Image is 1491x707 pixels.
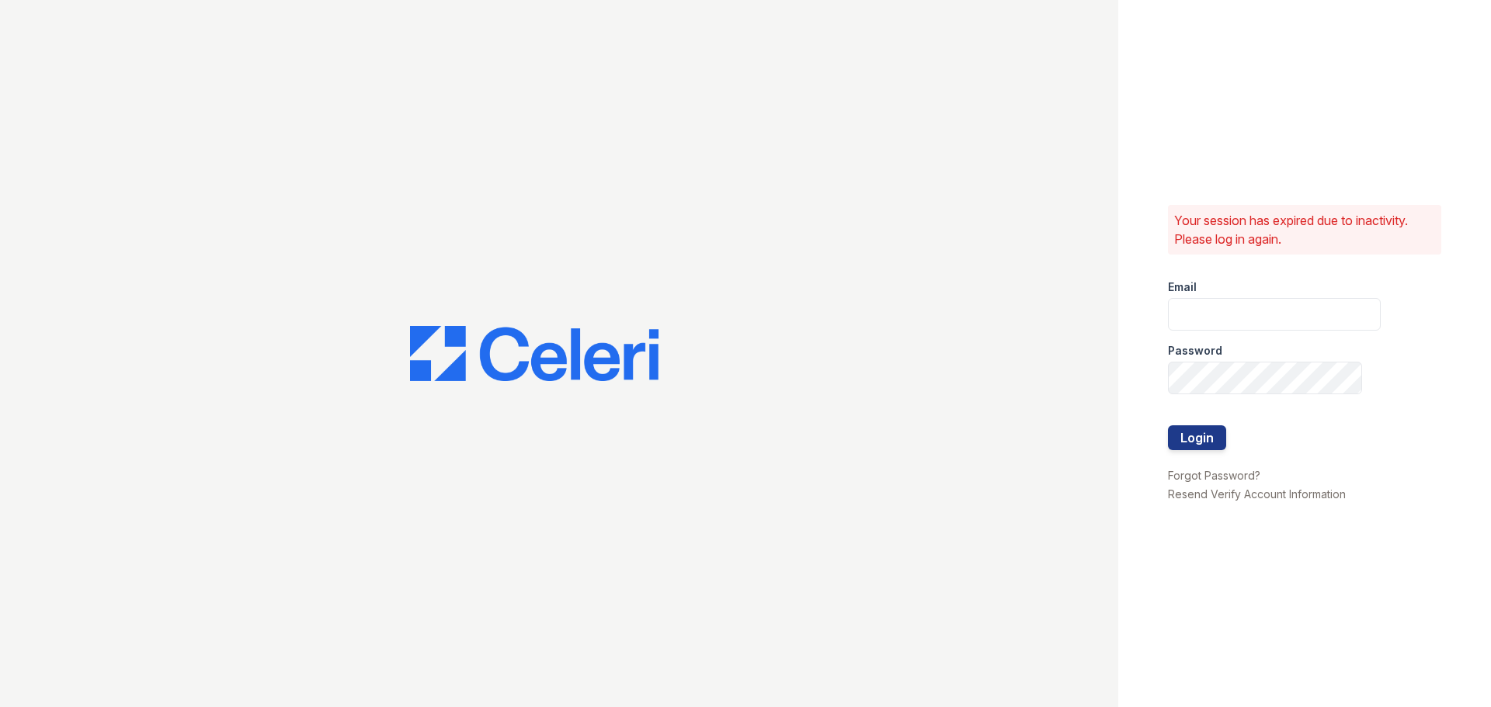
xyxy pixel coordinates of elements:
[1168,343,1222,359] label: Password
[1168,279,1197,295] label: Email
[1168,425,1226,450] button: Login
[1168,469,1260,482] a: Forgot Password?
[410,326,659,382] img: CE_Logo_Blue-a8612792a0a2168367f1c8372b55b34899dd931a85d93a1a3d3e32e68fde9ad4.png
[1174,211,1435,248] p: Your session has expired due to inactivity. Please log in again.
[1168,487,1346,501] a: Resend Verify Account Information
